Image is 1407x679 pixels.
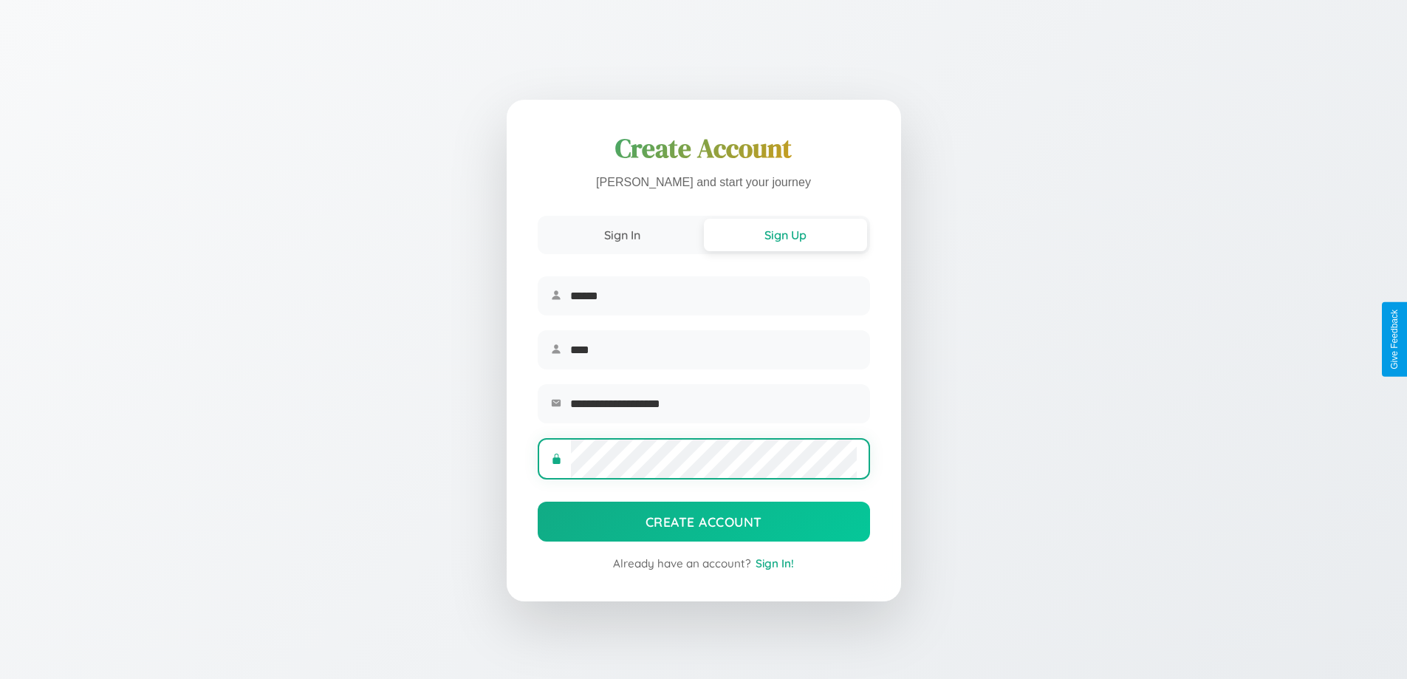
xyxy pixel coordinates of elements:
[538,556,870,570] div: Already have an account?
[756,556,794,570] span: Sign In!
[538,131,870,166] h1: Create Account
[538,172,870,194] p: [PERSON_NAME] and start your journey
[1389,310,1400,369] div: Give Feedback
[704,219,867,251] button: Sign Up
[538,502,870,542] button: Create Account
[541,219,704,251] button: Sign In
